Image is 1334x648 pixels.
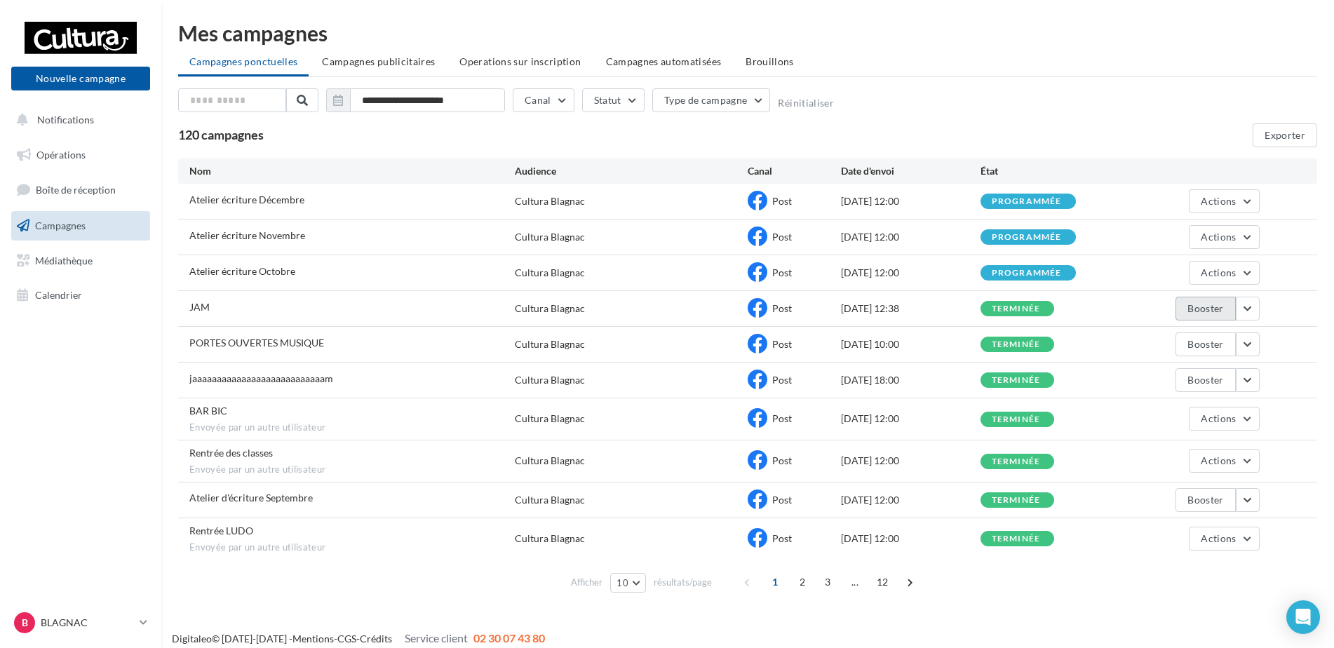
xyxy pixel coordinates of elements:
a: Opérations [8,140,153,170]
span: Atelier écriture Novembre [189,229,305,241]
a: CGS [337,633,356,644]
div: [DATE] 18:00 [841,373,981,387]
button: Booster [1175,297,1235,320]
div: [DATE] 12:00 [841,194,981,208]
span: Envoyée par un autre utilisateur [189,421,515,434]
span: Actions [1201,412,1236,424]
div: programmée [992,233,1062,242]
button: Actions [1189,189,1259,213]
div: Cultura Blagnac [515,412,585,426]
span: JAM [189,301,210,313]
span: Campagnes automatisées [606,55,722,67]
div: [DATE] 12:00 [841,266,981,280]
div: terminée [992,376,1041,385]
button: Nouvelle campagne [11,67,150,90]
span: 10 [617,577,628,588]
span: Rentrée des classes [189,447,273,459]
button: Statut [582,88,645,112]
span: Actions [1201,532,1236,544]
a: Mentions [292,633,334,644]
div: Canal [748,164,841,178]
button: Actions [1189,527,1259,551]
span: Opérations [36,149,86,161]
p: BLAGNAC [41,616,134,630]
span: Campagnes [35,220,86,231]
div: Open Intercom Messenger [1286,600,1320,634]
a: Calendrier [8,281,153,310]
span: Campagnes publicitaires [322,55,435,67]
button: Réinitialiser [778,97,834,109]
div: Mes campagnes [178,22,1317,43]
span: ... [844,571,866,593]
span: Atelier d'écriture Septembre [189,492,313,504]
div: terminée [992,304,1041,313]
a: Boîte de réception [8,175,153,205]
span: Actions [1201,195,1236,207]
button: Actions [1189,261,1259,285]
span: résultats/page [654,576,712,589]
span: 120 campagnes [178,127,264,142]
div: Cultura Blagnac [515,373,585,387]
div: [DATE] 12:00 [841,230,981,244]
span: Post [772,195,792,207]
div: [DATE] 12:00 [841,454,981,468]
span: Post [772,412,792,424]
button: Exporter [1253,123,1317,147]
span: BAR BIC [189,405,227,417]
a: Médiathèque [8,246,153,276]
span: Médiathèque [35,254,93,266]
div: [DATE] 10:00 [841,337,981,351]
span: Actions [1201,454,1236,466]
span: Notifications [37,114,94,126]
div: [DATE] 12:00 [841,412,981,426]
button: Actions [1189,225,1259,249]
span: Boîte de réception [36,184,116,196]
span: © [DATE]-[DATE] - - - [172,633,545,644]
a: Crédits [360,633,392,644]
div: Cultura Blagnac [515,230,585,244]
div: État [981,164,1120,178]
button: Canal [513,88,574,112]
a: Campagnes [8,211,153,241]
button: Type de campagne [652,88,771,112]
span: Post [772,266,792,278]
span: Post [772,494,792,506]
span: 3 [816,571,839,593]
div: terminée [992,340,1041,349]
div: [DATE] 12:00 [841,493,981,507]
div: programmée [992,197,1062,206]
button: Booster [1175,368,1235,392]
span: Envoyée par un autre utilisateur [189,541,515,554]
span: Rentrée LUDO [189,525,253,536]
span: 02 30 07 43 80 [473,631,545,644]
div: Cultura Blagnac [515,266,585,280]
span: Post [772,338,792,350]
button: Booster [1175,488,1235,512]
button: 10 [610,573,646,593]
div: terminée [992,457,1041,466]
span: 2 [791,571,814,593]
div: Cultura Blagnac [515,532,585,546]
button: Notifications [8,105,147,135]
div: programmée [992,269,1062,278]
div: Cultura Blagnac [515,454,585,468]
div: terminée [992,534,1041,544]
span: Post [772,454,792,466]
div: [DATE] 12:38 [841,302,981,316]
span: Atelier écriture Décembre [189,194,304,205]
span: Post [772,302,792,314]
div: [DATE] 12:00 [841,532,981,546]
span: Afficher [571,576,602,589]
span: Atelier écriture Octobre [189,265,295,277]
button: Actions [1189,407,1259,431]
div: Cultura Blagnac [515,302,585,316]
span: Envoyée par un autre utilisateur [189,464,515,476]
button: Booster [1175,332,1235,356]
span: Operations sur inscription [459,55,581,67]
span: PORTES OUVERTES MUSIQUE [189,337,324,349]
span: Post [772,532,792,544]
span: Actions [1201,231,1236,243]
span: Actions [1201,266,1236,278]
button: Actions [1189,449,1259,473]
div: Cultura Blagnac [515,493,585,507]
